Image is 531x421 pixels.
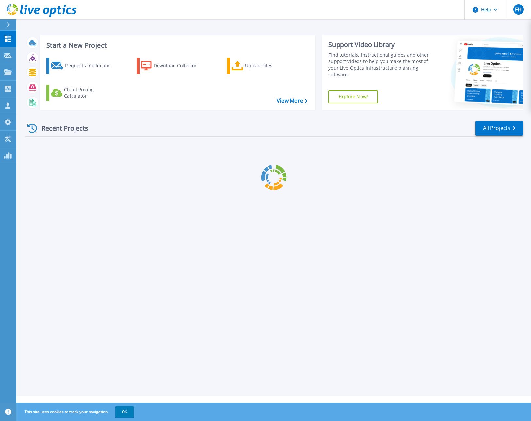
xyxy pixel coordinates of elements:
div: Recent Projects [25,120,97,136]
a: Cloud Pricing Calculator [46,85,119,101]
div: Support Video Library [328,41,430,49]
div: Request a Collection [65,59,117,72]
div: Upload Files [245,59,297,72]
span: FH [515,7,522,12]
span: This site uses cookies to track your navigation. [18,406,134,418]
div: Find tutorials, instructional guides and other support videos to help you make the most of your L... [328,52,430,78]
button: OK [115,406,134,418]
a: Explore Now! [328,90,378,103]
a: All Projects [475,121,523,136]
a: View More [277,98,307,104]
div: Download Collector [154,59,206,72]
a: Download Collector [137,58,209,74]
h3: Start a New Project [46,42,307,49]
div: Cloud Pricing Calculator [64,86,116,99]
a: Request a Collection [46,58,119,74]
a: Upload Files [227,58,300,74]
